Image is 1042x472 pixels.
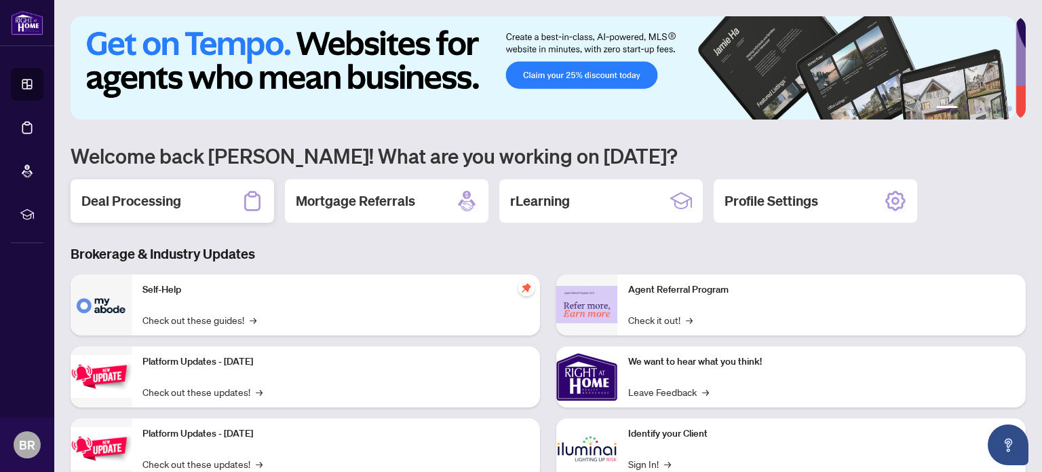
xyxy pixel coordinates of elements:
[996,106,1001,111] button: 5
[963,106,969,111] button: 2
[725,192,818,211] h2: Profile Settings
[974,106,980,111] button: 3
[510,192,570,211] h2: rLearning
[628,312,693,327] a: Check it out!→
[71,244,1026,264] h3: Brokerage & Industry Updates
[81,192,181,211] h2: Deal Processing
[71,355,132,398] img: Platform Updates - July 21, 2025
[256,456,263,471] span: →
[686,312,693,327] span: →
[702,384,709,399] span: →
[71,16,1016,120] img: Slide 0
[71,427,132,470] img: Platform Updates - July 8, 2025
[988,424,1028,465] button: Open asap
[296,192,415,211] h2: Mortgage Referrals
[71,274,132,335] img: Self-Help
[556,346,617,407] img: We want to hear what you think!
[19,435,35,454] span: BR
[142,283,529,297] p: Self-Help
[142,426,529,441] p: Platform Updates - [DATE]
[628,426,1015,441] p: Identify your Client
[1007,106,1012,111] button: 6
[628,355,1015,369] p: We want to hear what you think!
[664,456,671,471] span: →
[936,106,958,111] button: 1
[628,283,1015,297] p: Agent Referral Program
[628,456,671,471] a: Sign In!→
[71,143,1026,168] h1: Welcome back [PERSON_NAME]! What are you working on [DATE]?
[142,456,263,471] a: Check out these updates!→
[142,384,263,399] a: Check out these updates!→
[142,355,529,369] p: Platform Updates - [DATE]
[985,106,990,111] button: 4
[142,312,256,327] a: Check out these guides!→
[250,312,256,327] span: →
[11,10,43,35] img: logo
[256,384,263,399] span: →
[628,384,709,399] a: Leave Feedback→
[518,280,535,296] span: pushpin
[556,286,617,323] img: Agent Referral Program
